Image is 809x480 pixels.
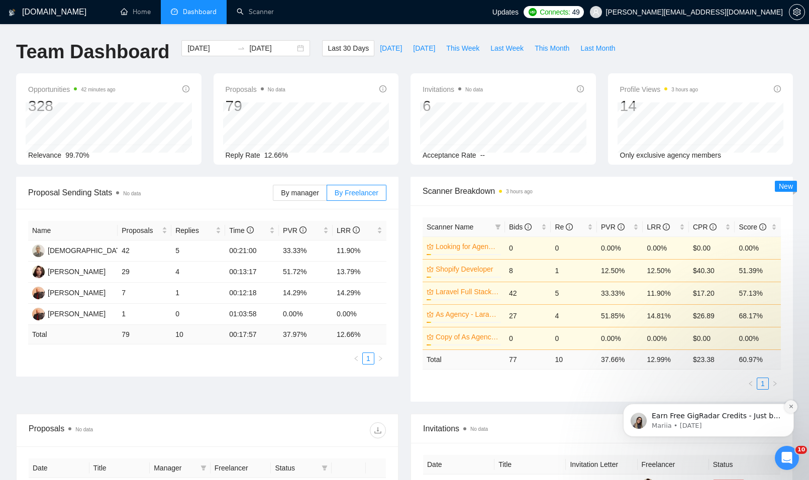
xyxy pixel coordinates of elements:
span: right [377,355,383,362]
input: End date [249,43,295,54]
span: filter [320,460,330,475]
span: Scanner Breakdown [423,185,781,197]
button: Last Month [575,40,621,56]
th: Status [709,455,780,474]
td: 0.00% [735,327,781,349]
img: Profile image for Mariia [23,72,39,88]
span: filter [322,465,328,471]
span: Opportunities [28,83,116,95]
span: 12.66% [264,151,288,159]
span: PVR [601,223,625,231]
span: By manager [281,189,319,197]
th: Proposals [118,221,171,241]
span: info-circle [353,226,360,233]
td: 57.13% [735,282,781,304]
td: 00:12:18 [225,283,279,304]
span: PVR [283,226,307,234]
td: 0 [171,304,225,325]
span: By Freelancer [335,189,378,197]
td: 1 [171,283,225,304]
td: $17.20 [689,282,735,304]
td: 0 [505,236,551,259]
td: 0.00% [597,236,643,259]
td: 13.79% [333,262,386,283]
button: [DATE] [408,40,441,56]
td: 14.29% [333,283,386,304]
td: 0.00% [643,327,689,349]
a: Copy of As Agency - [GEOGRAPHIC_DATA] Full Stack - Senior [436,331,499,342]
span: info-circle [710,223,717,230]
th: Manager [150,458,211,478]
td: 00:17:57 [225,325,279,344]
span: LRR [647,223,670,231]
span: crown [427,288,434,295]
span: info-circle [379,85,386,92]
span: LRR [337,226,360,234]
a: setting [789,8,805,16]
span: Proposal Sending Stats [28,186,273,199]
span: info-circle [759,223,766,230]
span: 49 [572,7,580,18]
td: 77 [505,349,551,369]
a: JV[DEMOGRAPHIC_DATA][PERSON_NAME] [32,246,184,254]
span: filter [493,219,503,234]
td: 37.66 % [597,349,643,369]
span: Proposals [226,83,285,95]
span: info-circle [618,223,625,230]
span: Scanner Name [427,223,473,231]
th: Freelancer [638,455,709,474]
span: Reply Rate [226,151,260,159]
span: [DATE] [380,43,402,54]
span: Relevance [28,151,61,159]
span: CPR [693,223,717,231]
span: Proposals [122,225,160,236]
div: message notification from Mariia, 6d ago. Earn Free GigRadar Credits - Just by Sharing Your Story... [15,63,186,96]
td: 0 [505,327,551,349]
td: 0.00% [279,304,333,325]
a: Laravel Full Stack - Senior [436,286,499,297]
a: 1 [363,353,374,364]
p: Message from Mariia, sent 6d ago [44,81,173,90]
span: left [353,355,359,362]
td: 12.50% [643,259,689,282]
span: No data [470,426,488,432]
time: 3 hours ago [671,87,698,92]
iframe: Intercom notifications message [608,340,809,453]
th: Date [423,455,494,474]
td: 01:03:58 [225,304,279,325]
th: Date [29,458,89,478]
div: 328 [28,96,116,115]
td: $0.00 [689,327,735,349]
span: info-circle [566,223,573,230]
span: No data [75,427,93,432]
div: [DEMOGRAPHIC_DATA][PERSON_NAME] [48,245,184,256]
span: Last Month [580,43,615,54]
img: JV [32,245,45,257]
iframe: Intercom live chat [775,446,799,470]
a: Looking for Agencies [436,241,499,252]
button: left [350,352,362,365]
button: Last 30 Days [322,40,374,56]
span: Re [555,223,573,231]
td: 68.17% [735,304,781,327]
td: 14.81% [643,304,689,327]
p: Earn Free GigRadar Credits - Just by Sharing Your Story! 💬 Want more credits for sending proposal... [44,71,173,81]
a: Shopify Developer [436,264,499,275]
a: LL[PERSON_NAME] [32,267,106,275]
td: 12.66 % [333,325,386,344]
span: Invitations [423,422,780,435]
li: Next Page [374,352,386,365]
span: crown [427,311,434,318]
th: Name [28,221,118,241]
span: crown [427,266,434,273]
div: 14 [620,96,698,115]
span: Status [275,462,318,473]
span: Profile Views [620,83,698,95]
a: MA[PERSON_NAME] [32,288,106,296]
li: Previous Page [350,352,362,365]
a: GB[PERSON_NAME] [32,309,106,317]
td: 11.90% [333,241,386,262]
td: 00:13:17 [225,262,279,283]
div: [PERSON_NAME] [48,287,106,298]
span: filter [198,460,209,475]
